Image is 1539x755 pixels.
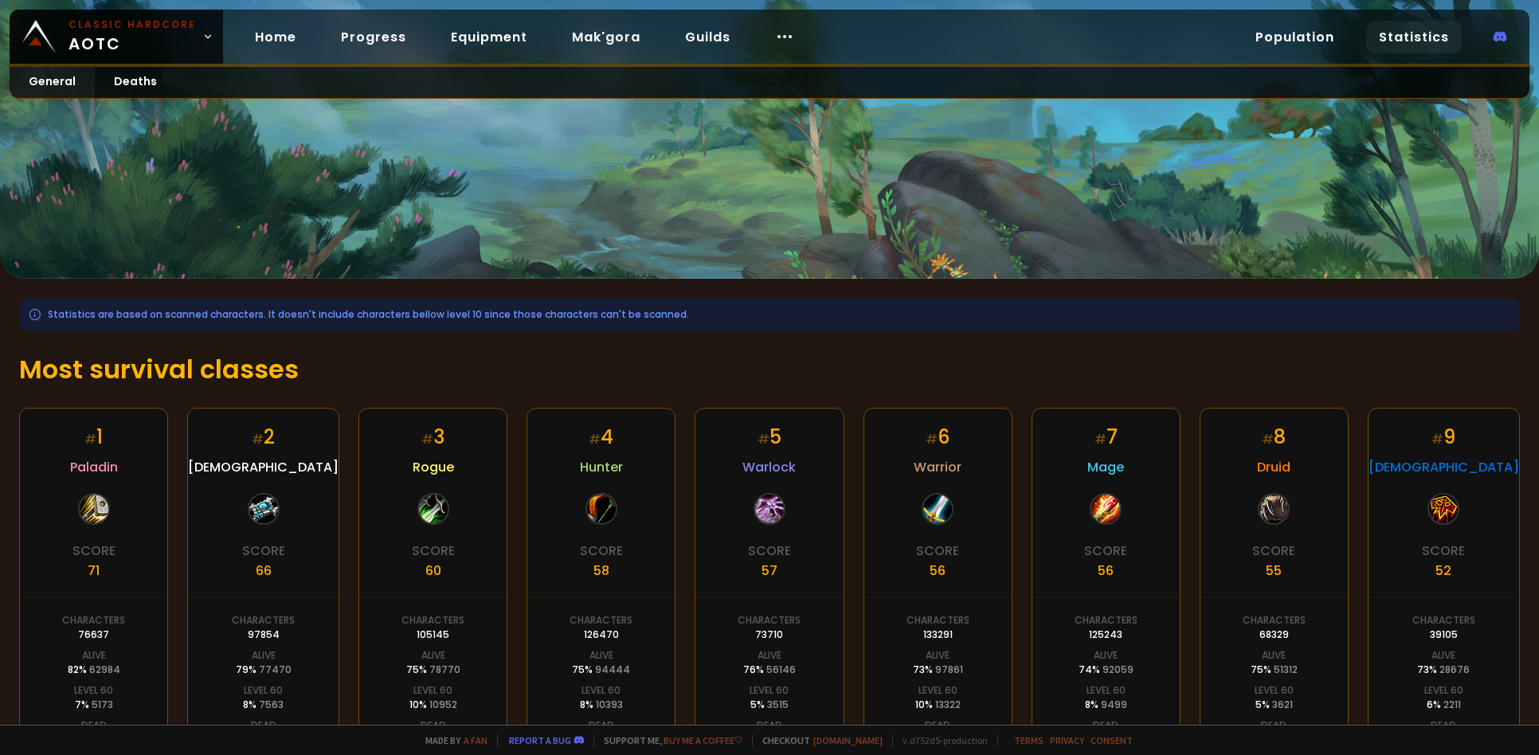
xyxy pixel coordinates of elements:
div: Alive [589,648,613,663]
div: Alive [1431,648,1455,663]
div: 76637 [78,628,109,642]
div: Dead [589,718,614,733]
span: 62984 [89,663,120,676]
a: [DOMAIN_NAME] [813,734,883,746]
div: 8 % [580,698,623,712]
div: Dead [1261,718,1286,733]
div: 60 [425,561,441,581]
a: Mak'gora [559,21,653,53]
a: Guilds [672,21,743,53]
a: Report a bug [509,734,571,746]
a: Population [1243,21,1347,53]
span: 28676 [1439,663,1470,676]
div: 8 % [1085,698,1127,712]
div: Level 60 [1087,683,1126,698]
div: Score [916,541,959,561]
div: 97854 [248,628,280,642]
small: # [1431,430,1443,448]
span: 5173 [92,698,113,711]
div: 5 % [750,698,789,712]
div: Dead [757,718,782,733]
div: Score [1422,541,1465,561]
div: 10 % [409,698,457,712]
div: 71 [88,561,100,581]
div: Characters [1243,613,1306,628]
h1: Most survival classes [19,350,1520,389]
div: 56 [1098,561,1114,581]
span: Mage [1087,457,1124,477]
div: 73 % [913,663,963,677]
span: 97861 [935,663,963,676]
div: Alive [421,648,445,663]
div: Dead [421,718,446,733]
a: Terms [1014,734,1044,746]
div: 3 [421,423,444,451]
small: Classic Hardcore [69,18,196,32]
div: Score [242,541,285,561]
span: [DEMOGRAPHIC_DATA] [1369,457,1519,477]
a: Equipment [438,21,540,53]
div: Level 60 [1255,683,1294,698]
a: Home [242,21,309,53]
div: Characters [232,613,295,628]
span: 10393 [596,698,623,711]
div: Level 60 [918,683,957,698]
span: 13322 [935,698,961,711]
a: Buy me a coffee [664,734,742,746]
span: 9499 [1101,698,1127,711]
a: Privacy [1050,734,1084,746]
span: 94444 [595,663,630,676]
div: 73710 [755,628,783,642]
div: Level 60 [1424,683,1463,698]
div: Dead [251,718,276,733]
div: Level 60 [582,683,621,698]
span: AOTC [69,18,196,56]
div: 57 [762,561,777,581]
span: 7563 [259,698,284,711]
div: Score [72,541,116,561]
a: a fan [464,734,488,746]
div: 39105 [1430,628,1458,642]
div: Characters [1412,613,1475,628]
small: # [1095,430,1106,448]
div: Score [1084,541,1127,561]
span: [DEMOGRAPHIC_DATA] [188,457,339,477]
a: Progress [328,21,419,53]
span: 78770 [429,663,460,676]
div: 73 % [1417,663,1470,677]
div: Level 60 [750,683,789,698]
div: Dead [1431,718,1456,733]
span: 92059 [1102,663,1134,676]
small: # [758,430,769,448]
small: # [84,430,96,448]
div: Level 60 [413,683,452,698]
span: 3515 [767,698,789,711]
div: 5 [758,423,781,451]
div: 82 % [68,663,120,677]
span: Warlock [742,457,796,477]
small: # [1262,430,1274,448]
div: 68329 [1259,628,1289,642]
div: Score [580,541,623,561]
div: 74 % [1079,663,1134,677]
span: 56146 [766,663,796,676]
div: Level 60 [244,683,283,698]
div: 2 [252,423,275,451]
span: 2211 [1443,698,1461,711]
span: Hunter [580,457,623,477]
div: Score [748,541,791,561]
span: 51312 [1274,663,1298,676]
div: 5 % [1255,698,1293,712]
small: # [589,430,601,448]
div: Alive [82,648,106,663]
div: 8 [1262,423,1286,451]
div: 6 [926,423,950,451]
span: 10952 [429,698,457,711]
span: 77470 [259,663,292,676]
span: Rogue [413,457,454,477]
div: Characters [401,613,464,628]
div: 8 % [243,698,284,712]
a: Deaths [95,67,176,98]
div: 79 % [236,663,292,677]
div: Score [412,541,455,561]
